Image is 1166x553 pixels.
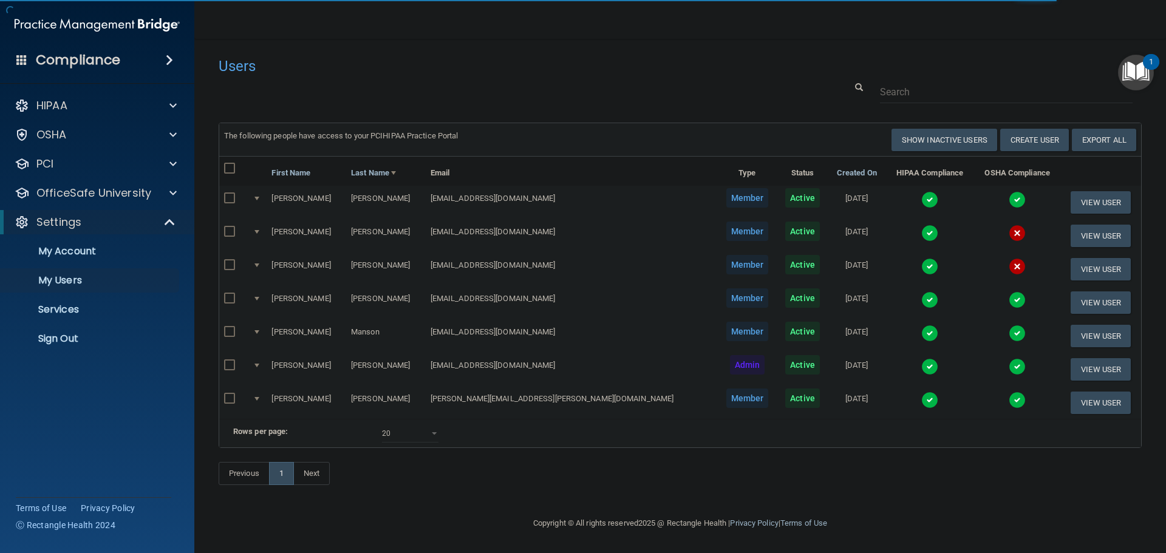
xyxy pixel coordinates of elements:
[780,518,827,528] a: Terms of Use
[15,157,177,171] a: PCI
[1071,191,1131,214] button: View User
[426,253,717,286] td: [EMAIL_ADDRESS][DOMAIN_NAME]
[777,157,828,186] th: Status
[15,186,177,200] a: OfficeSafe University
[1149,62,1153,78] div: 1
[785,255,820,274] span: Active
[717,157,777,186] th: Type
[1009,325,1026,342] img: tick.e7d51cea.svg
[15,215,176,229] a: Settings
[1009,191,1026,208] img: tick.e7d51cea.svg
[726,222,769,241] span: Member
[885,157,974,186] th: HIPAA Compliance
[267,219,346,253] td: [PERSON_NAME]
[921,325,938,342] img: tick.e7d51cea.svg
[828,386,885,419] td: [DATE]
[726,322,769,341] span: Member
[921,258,938,275] img: tick.e7d51cea.svg
[828,286,885,319] td: [DATE]
[974,157,1060,186] th: OSHA Compliance
[16,502,66,514] a: Terms of Use
[785,388,820,408] span: Active
[36,157,53,171] p: PCI
[36,186,151,200] p: OfficeSafe University
[36,98,67,113] p: HIPAA
[1071,291,1131,314] button: View User
[785,355,820,375] span: Active
[880,81,1133,103] input: Search
[726,288,769,308] span: Member
[1071,358,1131,381] button: View User
[15,127,177,142] a: OSHA
[921,191,938,208] img: tick.e7d51cea.svg
[346,219,426,253] td: [PERSON_NAME]
[921,225,938,242] img: tick.e7d51cea.svg
[16,519,115,531] span: Ⓒ Rectangle Health 2024
[730,518,778,528] a: Privacy Policy
[1009,291,1026,308] img: tick.e7d51cea.svg
[36,52,120,69] h4: Compliance
[1071,392,1131,414] button: View User
[426,319,717,353] td: [EMAIL_ADDRESS][DOMAIN_NAME]
[426,186,717,219] td: [EMAIL_ADDRESS][DOMAIN_NAME]
[233,427,288,436] b: Rows per page:
[351,166,396,180] a: Last Name
[730,355,765,375] span: Admin
[726,188,769,208] span: Member
[1009,225,1026,242] img: cross.ca9f0e7f.svg
[785,322,820,341] span: Active
[8,333,174,345] p: Sign Out
[1071,258,1131,280] button: View User
[36,215,81,229] p: Settings
[1009,258,1026,275] img: cross.ca9f0e7f.svg
[1071,325,1131,347] button: View User
[267,319,346,353] td: [PERSON_NAME]
[426,157,717,186] th: Email
[271,166,310,180] a: First Name
[828,219,885,253] td: [DATE]
[726,388,769,408] span: Member
[267,386,346,419] td: [PERSON_NAME]
[224,131,459,140] span: The following people have access to your PCIHIPAA Practice Portal
[346,186,426,219] td: [PERSON_NAME]
[785,188,820,208] span: Active
[267,186,346,219] td: [PERSON_NAME]
[8,274,174,287] p: My Users
[426,386,717,419] td: [PERSON_NAME][EMAIL_ADDRESS][PERSON_NAME][DOMAIN_NAME]
[892,129,997,151] button: Show Inactive Users
[426,219,717,253] td: [EMAIL_ADDRESS][DOMAIN_NAME]
[8,304,174,316] p: Services
[8,245,174,257] p: My Account
[1009,358,1026,375] img: tick.e7d51cea.svg
[785,222,820,241] span: Active
[269,462,294,485] a: 1
[1118,55,1154,90] button: Open Resource Center, 1 new notification
[267,253,346,286] td: [PERSON_NAME]
[785,288,820,308] span: Active
[219,462,270,485] a: Previous
[219,58,749,74] h4: Users
[346,286,426,319] td: [PERSON_NAME]
[1009,392,1026,409] img: tick.e7d51cea.svg
[346,253,426,286] td: [PERSON_NAME]
[921,358,938,375] img: tick.e7d51cea.svg
[426,353,717,386] td: [EMAIL_ADDRESS][DOMAIN_NAME]
[1072,129,1136,151] a: Export All
[828,353,885,386] td: [DATE]
[15,98,177,113] a: HIPAA
[837,166,877,180] a: Created On
[426,286,717,319] td: [EMAIL_ADDRESS][DOMAIN_NAME]
[36,127,67,142] p: OSHA
[921,291,938,308] img: tick.e7d51cea.svg
[921,392,938,409] img: tick.e7d51cea.svg
[828,319,885,353] td: [DATE]
[346,386,426,419] td: [PERSON_NAME]
[726,255,769,274] span: Member
[828,186,885,219] td: [DATE]
[828,253,885,286] td: [DATE]
[293,462,330,485] a: Next
[15,13,180,37] img: PMB logo
[346,319,426,353] td: Manson
[267,286,346,319] td: [PERSON_NAME]
[1071,225,1131,247] button: View User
